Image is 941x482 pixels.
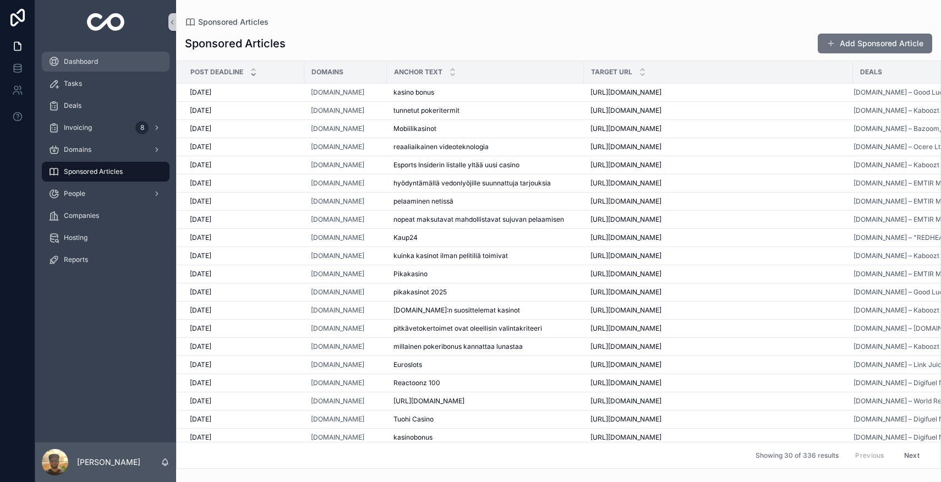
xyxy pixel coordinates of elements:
[590,197,661,206] span: [URL][DOMAIN_NAME]
[64,233,87,242] span: Hosting
[311,324,364,333] span: [DOMAIN_NAME]
[393,179,551,188] span: hyödyntämällä vedonlyöjille suunnattuja tarjouksia
[64,101,81,110] span: Deals
[190,288,298,297] a: [DATE]
[64,255,88,264] span: Reports
[311,251,380,260] a: [DOMAIN_NAME]
[311,233,364,242] span: [DOMAIN_NAME]
[64,211,99,220] span: Companies
[393,433,577,442] a: kasinobonus
[590,143,661,151] span: [URL][DOMAIN_NAME]
[185,36,286,51] h1: Sponsored Articles
[590,288,846,297] a: [URL][DOMAIN_NAME]
[311,379,364,387] a: [DOMAIN_NAME]
[64,167,123,176] span: Sponsored Articles
[311,342,380,351] a: [DOMAIN_NAME]
[42,140,169,160] a: Domains
[190,415,298,424] a: [DATE]
[42,184,169,204] a: People
[311,360,380,369] a: [DOMAIN_NAME]
[190,215,211,224] span: [DATE]
[190,360,211,369] span: [DATE]
[590,179,661,188] span: [URL][DOMAIN_NAME]
[394,68,442,76] span: Anchor Text
[590,415,661,424] span: [URL][DOMAIN_NAME]
[311,288,364,297] a: [DOMAIN_NAME]
[393,306,520,315] span: [DOMAIN_NAME]:n suosittelemat kasinot
[591,68,632,76] span: Target Url
[311,379,380,387] a: [DOMAIN_NAME]
[311,251,364,260] span: [DOMAIN_NAME]
[896,447,927,464] button: Next
[590,360,661,369] span: [URL][DOMAIN_NAME]
[64,123,92,132] span: Invoicing
[393,288,447,297] span: pikakasinot 2025
[393,179,577,188] a: hyödyntämällä vedonlyöjille suunnattuja tarjouksia
[590,233,846,242] a: [URL][DOMAIN_NAME]
[393,197,453,206] span: pelaaminen netissä
[311,161,364,169] a: [DOMAIN_NAME]
[311,197,364,206] span: [DOMAIN_NAME]
[311,270,364,278] a: [DOMAIN_NAME]
[42,52,169,72] a: Dashboard
[393,124,577,133] a: Mobiilikasinot
[393,379,577,387] a: Reactoonz 100
[311,106,380,115] a: [DOMAIN_NAME]
[311,233,380,242] a: [DOMAIN_NAME]
[590,124,661,133] span: [URL][DOMAIN_NAME]
[393,251,508,260] span: kuinka kasinot ilman pelitiliä toimivat
[190,342,298,351] a: [DATE]
[311,143,364,151] a: [DOMAIN_NAME]
[190,324,211,333] span: [DATE]
[590,143,846,151] a: [URL][DOMAIN_NAME]
[190,379,211,387] span: [DATE]
[190,88,211,97] span: [DATE]
[393,342,523,351] span: millainen pokeribonus kannattaa lunastaa
[590,106,661,115] span: [URL][DOMAIN_NAME]
[590,415,846,424] a: [URL][DOMAIN_NAME]
[311,179,380,188] a: [DOMAIN_NAME]
[393,379,440,387] span: Reactoonz 100
[590,342,846,351] a: [URL][DOMAIN_NAME]
[190,415,211,424] span: [DATE]
[311,215,380,224] a: [DOMAIN_NAME]
[64,189,85,198] span: People
[393,251,577,260] a: kuinka kasinot ilman pelitiliä toimivat
[590,124,846,133] a: [URL][DOMAIN_NAME]
[590,215,846,224] a: [URL][DOMAIN_NAME]
[311,306,364,315] span: [DOMAIN_NAME]
[190,161,298,169] a: [DATE]
[311,270,380,278] a: [DOMAIN_NAME]
[190,215,298,224] a: [DATE]
[311,415,380,424] a: [DOMAIN_NAME]
[311,360,364,369] span: [DOMAIN_NAME]
[135,121,149,134] div: 8
[590,233,661,242] span: [URL][DOMAIN_NAME]
[311,324,380,333] a: [DOMAIN_NAME]
[393,270,577,278] a: Pikakasino
[311,88,364,97] a: [DOMAIN_NAME]
[590,379,846,387] a: [URL][DOMAIN_NAME]
[190,306,211,315] span: [DATE]
[190,397,211,406] span: [DATE]
[590,288,661,297] span: [URL][DOMAIN_NAME]
[198,17,269,28] span: Sponsored Articles
[311,106,364,115] a: [DOMAIN_NAME]
[311,215,364,224] span: [DOMAIN_NAME]
[311,342,364,351] a: [DOMAIN_NAME]
[393,288,577,297] a: pikakasinot 2025
[590,179,846,188] a: [URL][DOMAIN_NAME]
[42,206,169,226] a: Companies
[393,397,464,406] span: [URL][DOMAIN_NAME]
[311,288,380,297] a: [DOMAIN_NAME]
[393,106,577,115] a: tunnetut pokeritermit
[64,145,91,154] span: Domains
[190,342,211,351] span: [DATE]
[311,306,380,315] a: [DOMAIN_NAME]
[393,106,459,115] span: tunnetut pokeritermit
